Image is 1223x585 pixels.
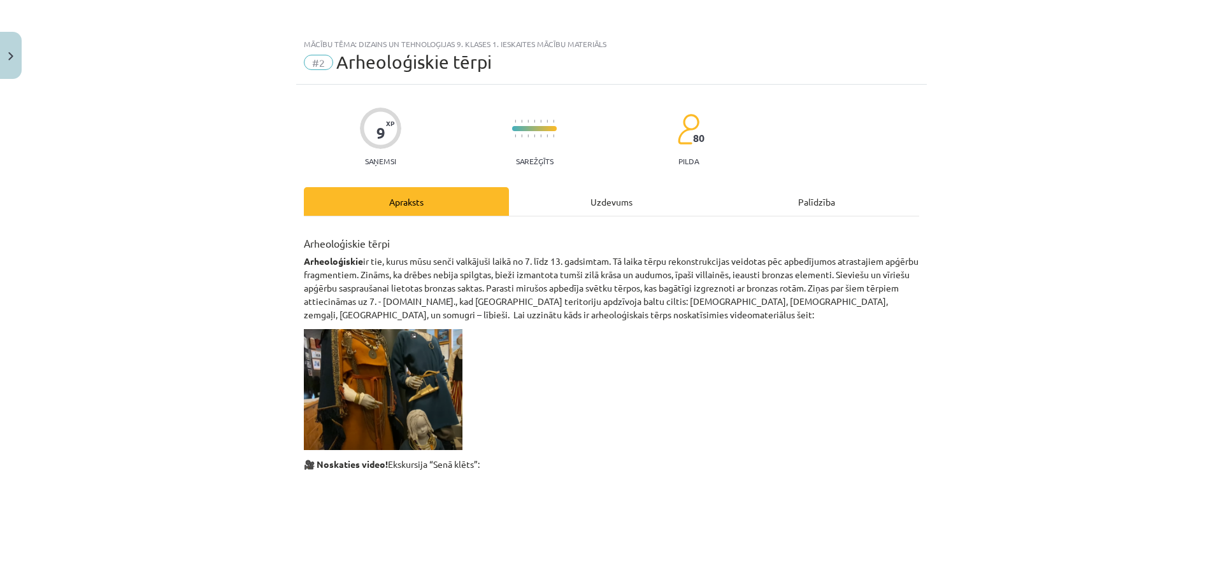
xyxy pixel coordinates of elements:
div: Apraksts [304,187,509,216]
img: icon-short-line-57e1e144782c952c97e751825c79c345078a6d821885a25fce030b3d8c18986b.svg [521,120,522,123]
img: icon-short-line-57e1e144782c952c97e751825c79c345078a6d821885a25fce030b3d8c18986b.svg [553,120,554,123]
div: Mācību tēma: Dizains un tehnoloģijas 9. klases 1. ieskaites mācību materiāls [304,39,919,48]
img: icon-short-line-57e1e144782c952c97e751825c79c345078a6d821885a25fce030b3d8c18986b.svg [540,134,541,137]
img: icon-short-line-57e1e144782c952c97e751825c79c345078a6d821885a25fce030b3d8c18986b.svg [547,120,548,123]
p: ir tie, kurus mūsu senči valkājuši laikā no 7. līdz 13. gadsimtam. Tā laika tērpu rekonstrukcijas... [304,255,919,321]
img: icon-short-line-57e1e144782c952c97e751825c79c345078a6d821885a25fce030b3d8c18986b.svg [515,134,516,137]
p: Ekskursija “Senā klēts”: [304,458,919,471]
p: Saņemsi [360,157,401,166]
span: #2 [304,55,333,70]
img: AD_4nXdAQRsjhWE-dPuPjv4yQoKCxIqRQbKoHHK4E47QOximMGLeGpi_NuB453g0M7HCy5h1Qd2Lv8HSXS30xECO4XocjjhvZ... [304,329,462,450]
span: 80 [693,132,704,144]
img: icon-short-line-57e1e144782c952c97e751825c79c345078a6d821885a25fce030b3d8c18986b.svg [527,120,529,123]
h3: Arheoloģiskie tērpi [304,228,919,251]
img: icon-short-line-57e1e144782c952c97e751825c79c345078a6d821885a25fce030b3d8c18986b.svg [553,134,554,137]
div: 9 [376,124,385,142]
span: Arheoloģiskie tērpi [336,52,492,73]
div: Uzdevums [509,187,714,216]
span: XP [386,120,394,127]
img: icon-short-line-57e1e144782c952c97e751825c79c345078a6d821885a25fce030b3d8c18986b.svg [534,120,535,123]
strong: 🎥 Noskaties video! [304,458,388,470]
p: Sarežģīts [516,157,554,166]
img: icon-close-lesson-0947bae3869378f0d4975bcd49f059093ad1ed9edebbc8119c70593378902aed.svg [8,52,13,60]
img: icon-short-line-57e1e144782c952c97e751825c79c345078a6d821885a25fce030b3d8c18986b.svg [534,134,535,137]
p: pilda [678,157,699,166]
img: icon-short-line-57e1e144782c952c97e751825c79c345078a6d821885a25fce030b3d8c18986b.svg [515,120,516,123]
img: students-c634bb4e5e11cddfef0936a35e636f08e4e9abd3cc4e673bd6f9a4125e45ecb1.svg [677,113,699,145]
strong: Arheoloģiskie [304,255,363,267]
img: icon-short-line-57e1e144782c952c97e751825c79c345078a6d821885a25fce030b3d8c18986b.svg [527,134,529,137]
img: icon-short-line-57e1e144782c952c97e751825c79c345078a6d821885a25fce030b3d8c18986b.svg [521,134,522,137]
img: icon-short-line-57e1e144782c952c97e751825c79c345078a6d821885a25fce030b3d8c18986b.svg [540,120,541,123]
div: Palīdzība [714,187,919,216]
img: icon-short-line-57e1e144782c952c97e751825c79c345078a6d821885a25fce030b3d8c18986b.svg [547,134,548,137]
